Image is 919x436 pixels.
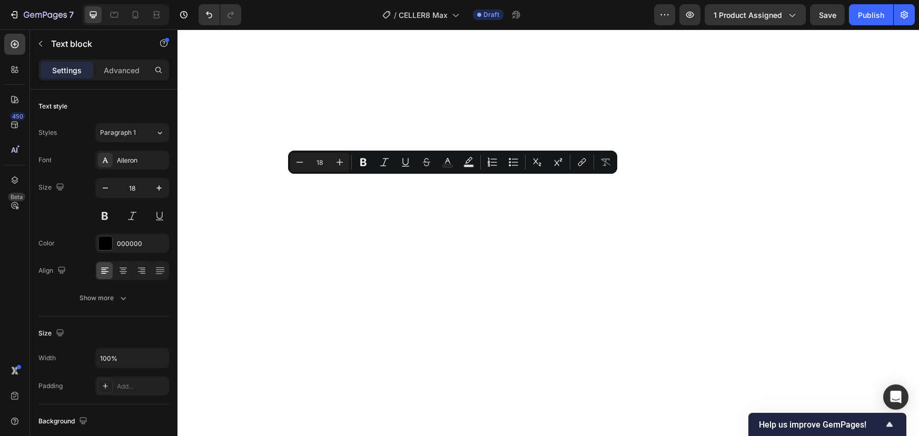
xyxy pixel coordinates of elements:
input: Auto [96,349,169,368]
div: Aileron [117,156,166,165]
div: Width [38,353,56,363]
span: Help us improve GemPages! [759,420,883,430]
button: Show survey - Help us improve GemPages! [759,418,896,431]
div: Padding [38,381,63,391]
iframe: Design area [177,29,919,436]
p: Settings [52,65,82,76]
p: 7 [69,8,74,21]
div: Background [38,414,90,429]
span: Save [819,11,836,19]
div: Font [38,155,52,165]
div: Styles [38,128,57,137]
span: Draft [483,10,499,19]
div: Open Intercom Messenger [883,384,908,410]
span: / [394,9,397,21]
div: Beta [8,193,25,201]
div: Color [38,239,55,248]
button: Publish [849,4,893,25]
p: Advanced [104,65,140,76]
button: Save [810,4,845,25]
button: 7 [4,4,78,25]
div: 000000 [117,239,166,249]
button: 1 product assigned [705,4,806,25]
div: Size [38,326,66,341]
p: Text block [51,37,141,50]
div: 450 [10,112,25,121]
div: Editor contextual toolbar [288,151,617,174]
div: Align [38,264,68,278]
div: Text style [38,102,67,111]
span: Paragraph 1 [100,128,136,137]
div: Size [38,181,66,195]
div: Undo/Redo [199,4,241,25]
div: Publish [858,9,884,21]
div: Add... [117,382,166,391]
span: 1 product assigned [714,9,782,21]
span: CELLER8 Max [399,9,448,21]
button: Paragraph 1 [95,123,169,142]
div: Show more [80,293,129,303]
button: Show more [38,289,169,308]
